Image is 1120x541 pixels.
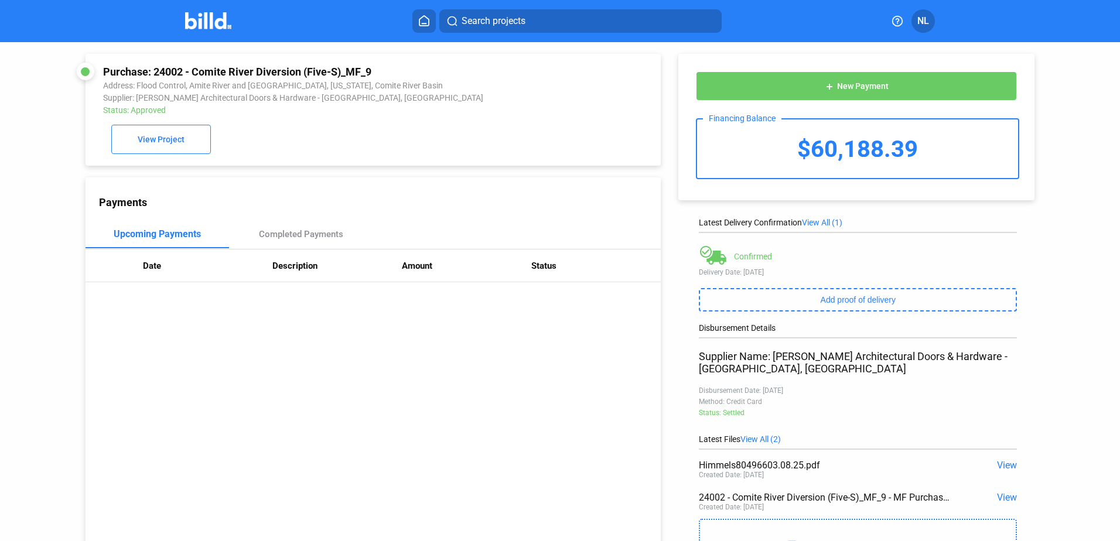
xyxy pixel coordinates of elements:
[821,295,896,304] span: Add proof of delivery
[185,12,231,29] img: Billd Company Logo
[699,503,764,511] div: Created Date: [DATE]
[699,288,1017,311] button: Add proof of delivery
[699,409,1017,417] div: Status: Settled
[699,386,1017,395] div: Disbursement Date: [DATE]
[103,93,535,102] div: Supplier: [PERSON_NAME] Architectural Doors & Hardware - [GEOGRAPHIC_DATA], [GEOGRAPHIC_DATA]
[103,66,535,78] div: Purchase: 24002 - Comite River Diversion (Five-S)_MF_9
[997,492,1017,503] span: View
[439,9,722,33] button: Search projects
[703,114,781,123] div: Financing Balance
[699,350,1017,375] div: Supplier Name: [PERSON_NAME] Architectural Doors & Hardware - [GEOGRAPHIC_DATA], [GEOGRAPHIC_DATA]
[531,249,661,282] th: Status
[462,14,525,28] span: Search projects
[699,434,1017,444] div: Latest Files
[114,228,201,239] div: Upcoming Payments
[272,249,402,282] th: Description
[734,252,772,261] div: Confirmed
[402,249,531,282] th: Amount
[802,218,842,227] span: View All (1)
[825,82,834,91] mat-icon: add
[103,105,535,115] div: Status: Approved
[699,268,1017,276] div: Delivery Date: [DATE]
[699,460,954,471] div: Himmels80496603.08.25.pdf
[697,119,1018,178] div: $60,188.39
[699,471,764,479] div: Created Date: [DATE]
[99,196,661,208] div: Payments
[699,218,1017,227] div: Latest Delivery Confirmation
[699,398,1017,406] div: Method: Credit Card
[143,249,272,282] th: Date
[917,14,929,28] span: NL
[699,323,1017,333] div: Disbursement Details
[837,82,889,91] span: New Payment
[103,81,535,90] div: Address: Flood Control, Amite River and [GEOGRAPHIC_DATA], [US_STATE], Comite River Basin
[740,434,781,444] span: View All (2)
[699,492,954,503] div: 24002 - Comite River Diversion (Five-S)_MF_9 - MF Purchase Statement.pdf
[696,71,1017,101] button: New Payment
[911,9,935,33] button: NL
[111,125,211,154] button: View Project
[259,229,343,239] div: Completed Payments
[138,135,185,145] span: View Project
[997,460,1017,471] span: View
